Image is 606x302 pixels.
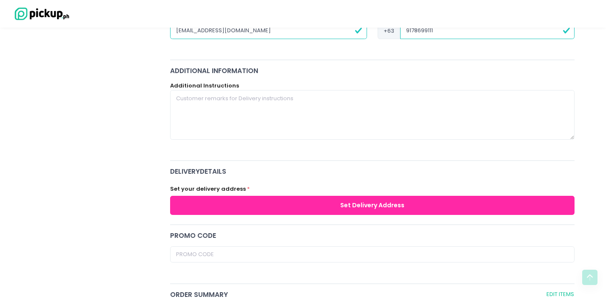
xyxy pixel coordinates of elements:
[170,23,367,39] input: Email
[170,185,246,193] label: Set your delivery address
[170,246,575,262] input: Promo Code
[11,6,70,21] img: logo
[170,196,575,215] button: Set Delivery Address
[170,82,239,90] label: Additional Instructions
[170,290,545,299] span: Order Summary
[400,23,575,39] input: Contact Number
[170,231,575,240] div: Promo code
[170,167,575,176] span: delivery Details
[546,290,575,299] a: Edit Items
[378,23,400,39] span: +63
[170,66,575,76] div: Additional Information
